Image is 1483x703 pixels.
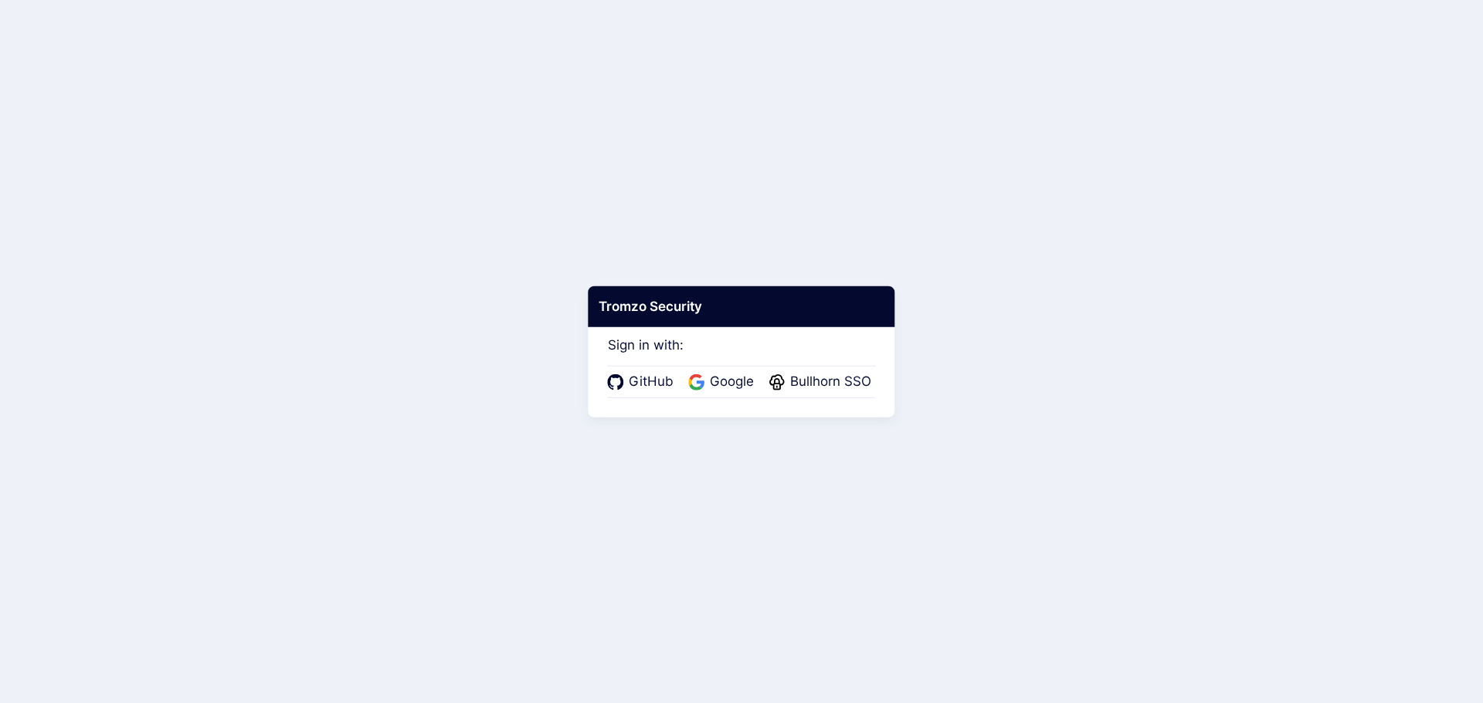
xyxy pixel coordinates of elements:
a: Bullhorn SSO [769,372,876,392]
a: GitHub [608,372,678,392]
span: GitHub [624,372,678,392]
span: Google [705,372,758,392]
a: Google [689,372,758,392]
span: Bullhorn SSO [786,372,876,392]
div: Sign in with: [608,316,876,397]
div: Tromzo Security [588,286,894,327]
